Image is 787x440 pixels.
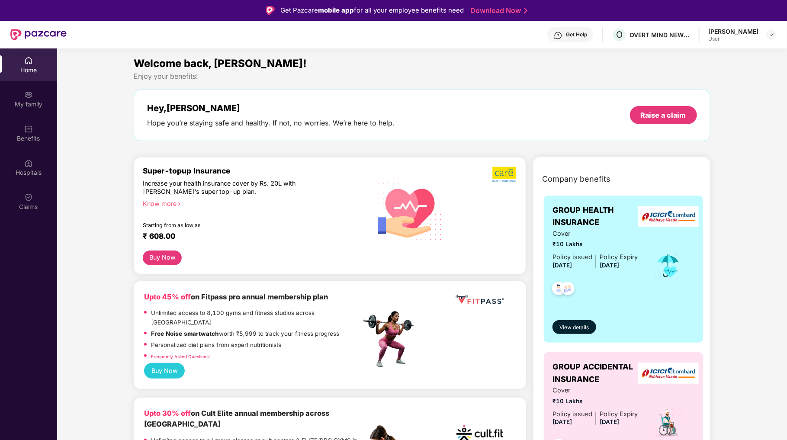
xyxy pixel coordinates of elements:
[600,252,638,262] div: Policy Expiry
[768,31,775,38] img: svg+xml;base64,PHN2ZyBpZD0iRHJvcGRvd24tMzJ4MzIiIHhtbG5zPSJodHRwOi8vd3d3LnczLm9yZy8yMDAwL3N2ZyIgd2...
[492,166,517,183] img: b5dec4f62d2307b9de63beb79f102df3.png
[151,330,219,337] strong: Free Noise smartwatch
[600,262,619,269] span: [DATE]
[566,31,587,38] div: Get Help
[553,385,638,395] span: Cover
[554,31,562,40] img: svg+xml;base64,PHN2ZyBpZD0iSGVscC0zMngzMiIgeG1sbnM9Imh0dHA6Ly93d3cudzMub3JnLzIwMDAvc3ZnIiB3aWR0aD...
[616,29,623,40] span: O
[559,324,589,332] span: View details
[708,35,758,42] div: User
[454,292,506,308] img: fppp.png
[24,193,33,202] img: svg+xml;base64,PHN2ZyBpZD0iQ2xhaW0iIHhtbG5zPSJodHRwOi8vd3d3LnczLm9yZy8yMDAwL3N2ZyIgd2lkdGg9IjIwIi...
[600,418,619,425] span: [DATE]
[471,6,525,15] a: Download Now
[641,110,686,120] div: Raise a claim
[144,292,328,301] b: on Fitpass pro annual membership plan
[134,57,307,70] span: Welcome back, [PERSON_NAME]!
[144,409,191,418] b: Upto 30% off
[151,308,361,327] p: Unlimited access to 8,100 gyms and fitness studios across [GEOGRAPHIC_DATA]
[143,179,324,196] div: Increase your health insurance cover by Rs. 20L with [PERSON_NAME]’s super top-up plan.
[557,279,578,300] img: svg+xml;base64,PHN2ZyB4bWxucz0iaHR0cDovL3d3dy53My5vcmcvMjAwMC9zdmciIHdpZHRoPSI0OC45NDMiIGhlaWdodD...
[144,292,191,301] b: Upto 45% off
[524,6,527,15] img: Stroke
[361,309,421,369] img: fpp.png
[638,206,699,227] img: insurerLogo
[542,173,610,185] span: Company benefits
[143,222,324,228] div: Starting from as low as
[24,159,33,167] img: svg+xml;base64,PHN2ZyBpZD0iSG9zcGl0YWxzIiB4bWxucz0iaHR0cDovL3d3dy53My5vcmcvMjAwMC9zdmciIHdpZHRoPS...
[143,231,352,242] div: ₹ 608.00
[553,397,638,406] span: ₹10 Lakhs
[653,408,683,438] img: icon
[553,361,642,385] span: GROUP ACCIDENTAL INSURANCE
[548,279,569,300] img: svg+xml;base64,PHN2ZyB4bWxucz0iaHR0cDovL3d3dy53My5vcmcvMjAwMC9zdmciIHdpZHRoPSI0OC45NDMiIGhlaWdodD...
[151,329,339,338] p: worth ₹5,999 to track your fitness progress
[143,251,182,265] button: Buy Now
[143,199,356,206] div: Know more
[553,240,638,249] span: ₹10 Lakhs
[318,6,354,14] strong: mobile app
[177,202,181,206] span: right
[134,72,710,81] div: Enjoy your benefits!
[638,363,699,384] img: insurerLogo
[266,6,275,15] img: Logo
[147,119,395,128] div: Hope you’re staying safe and healthy. If not, no worries. We’re here to help.
[151,340,281,350] p: Personalized diet plans from expert nutritionists
[553,418,572,425] span: [DATE]
[366,166,449,250] img: svg+xml;base64,PHN2ZyB4bWxucz0iaHR0cDovL3d3dy53My5vcmcvMjAwMC9zdmciIHhtbG5zOnhsaW5rPSJodHRwOi8vd3...
[24,125,33,133] img: svg+xml;base64,PHN2ZyBpZD0iQmVuZWZpdHMiIHhtbG5zPSJodHRwOi8vd3d3LnczLm9yZy8yMDAwL3N2ZyIgd2lkdGg9Ij...
[24,90,33,99] img: svg+xml;base64,PHN2ZyB3aWR0aD0iMjAiIGhlaWdodD0iMjAiIHZpZXdCb3g9IjAgMCAyMCAyMCIgZmlsbD0ibm9uZSIgeG...
[151,354,210,359] a: Frequently Asked Questions!
[553,262,572,269] span: [DATE]
[10,29,67,40] img: New Pazcare Logo
[553,229,638,239] span: Cover
[600,409,638,419] div: Policy Expiry
[281,5,464,16] div: Get Pazcare for all your employee benefits need
[143,166,361,175] div: Super-topup Insurance
[654,251,682,280] img: icon
[553,320,596,334] button: View details
[553,252,592,262] div: Policy issued
[553,409,592,419] div: Policy issued
[630,31,690,39] div: OVERT MIND NEW IDEAS TECHNOLOGIES
[24,56,33,65] img: svg+xml;base64,PHN2ZyBpZD0iSG9tZSIgeG1sbnM9Imh0dHA6Ly93d3cudzMub3JnLzIwMDAvc3ZnIiB3aWR0aD0iMjAiIG...
[553,204,642,229] span: GROUP HEALTH INSURANCE
[144,409,329,429] b: on Cult Elite annual membership across [GEOGRAPHIC_DATA]
[144,363,185,378] button: Buy Now
[147,103,395,113] div: Hey, [PERSON_NAME]
[708,27,758,35] div: [PERSON_NAME]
